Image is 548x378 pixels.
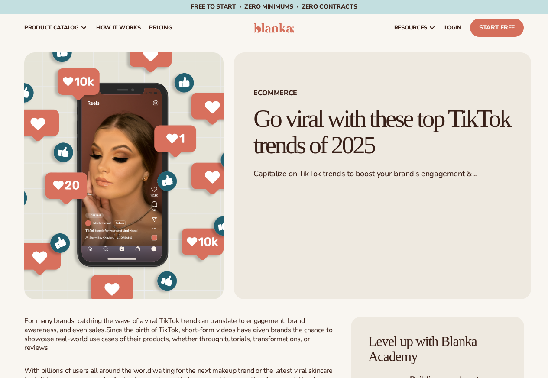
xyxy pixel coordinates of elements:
span: How It Works [96,24,141,31]
span: Free to start · ZERO minimums · ZERO contracts [191,3,357,11]
a: resources [390,14,440,42]
p: Capitalize on TikTok trends to boost your brand’s engagement & awareness. [253,169,512,179]
a: LOGIN [440,14,466,42]
a: product catalog [20,14,92,42]
span: For many brands, catching the wave of a viral TikTok trend can translate to engagement, brand awa... [24,316,305,335]
h4: Level up with Blanka Academy [368,334,507,364]
a: Start Free [470,19,524,37]
span: Ecommerce [253,90,512,97]
a: pricing [145,14,176,42]
span: LOGIN [444,24,461,31]
span: resources [394,24,427,31]
img: logo [254,23,295,33]
span: product catalog [24,24,79,31]
h1: Go viral with these top TikTok trends of 2025 [253,106,512,158]
span: pricing [149,24,172,31]
a: How It Works [92,14,145,42]
span: Since the birth of TikTok, short-form videos have given brands the chance to showcase real-world ... [24,325,332,353]
img: Smartphone displaying a beauty-focused TikTok reel surrounded by like and reaction icons, emphasi... [24,52,224,299]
